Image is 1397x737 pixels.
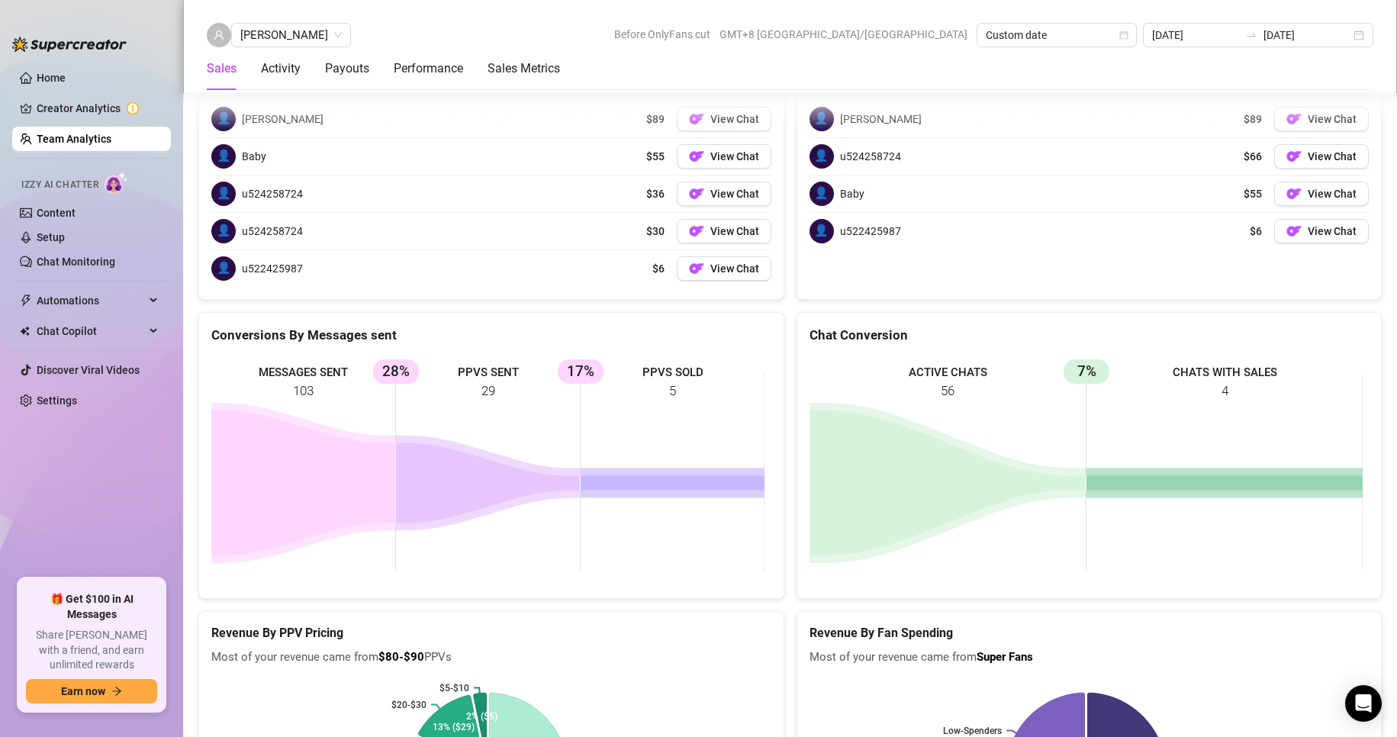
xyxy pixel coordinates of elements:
[810,219,834,243] span: 👤
[214,30,224,40] span: user
[810,648,1370,667] span: Most of your revenue came from
[840,111,922,127] span: [PERSON_NAME]
[37,207,76,219] a: Content
[986,24,1128,47] span: Custom date
[710,188,759,200] span: View Chat
[943,726,1002,736] text: Low-Spenders
[37,96,159,121] a: Creator Analytics exclamation-circle
[1263,27,1350,43] input: End date
[37,231,65,243] a: Setup
[646,185,665,202] span: $36
[646,223,665,240] span: $30
[689,261,704,276] img: OF
[614,23,710,46] span: Before OnlyFans cut
[1152,27,1239,43] input: Start date
[242,185,303,202] span: u524258724
[325,60,369,78] div: Payouts
[439,683,469,694] text: $5-$10
[391,700,427,710] text: $20-$30
[378,650,424,664] b: $80-$90
[840,148,901,165] span: u524258724
[677,107,771,131] button: OFView Chat
[1245,29,1257,41] span: to
[1119,31,1128,40] span: calendar
[21,178,98,192] span: Izzy AI Chatter
[105,172,128,194] img: AI Chatter
[20,326,30,336] img: Chat Copilot
[211,219,236,243] span: 👤
[1244,111,1262,127] span: $89
[37,256,115,268] a: Chat Monitoring
[20,294,32,307] span: thunderbolt
[240,24,342,47] span: Chloe Louise
[37,364,140,376] a: Discover Viral Videos
[810,107,834,131] span: 👤
[810,624,1370,642] h5: Revenue By Fan Spending
[37,319,145,343] span: Chat Copilot
[1286,111,1302,127] img: OF
[840,223,901,240] span: u522425987
[810,325,1370,346] div: Chat Conversion
[677,256,771,281] button: OFView Chat
[1274,144,1369,169] button: OFView Chat
[652,260,665,277] span: $6
[710,262,759,275] span: View Chat
[1274,107,1369,131] button: OFView Chat
[1345,685,1382,722] div: Open Intercom Messenger
[810,144,834,169] span: 👤
[840,185,864,202] span: Baby
[719,23,967,46] span: GMT+8 [GEOGRAPHIC_DATA]/[GEOGRAPHIC_DATA]
[1244,185,1262,202] span: $55
[1274,219,1369,243] button: OFView Chat
[211,107,236,131] span: 👤
[211,648,771,667] span: Most of your revenue came from PPVs
[1308,188,1357,200] span: View Chat
[1286,186,1302,201] img: OF
[677,182,771,206] button: OFView Chat
[810,182,834,206] span: 👤
[488,60,560,78] div: Sales Metrics
[1274,182,1369,206] button: OFView Chat
[261,60,301,78] div: Activity
[211,256,236,281] span: 👤
[689,224,704,239] img: OF
[211,624,771,642] h5: Revenue By PPV Pricing
[646,111,665,127] span: $89
[211,325,771,346] div: Conversions By Messages sent
[710,113,759,125] span: View Chat
[394,60,463,78] div: Performance
[1308,113,1357,125] span: View Chat
[1308,225,1357,237] span: View Chat
[37,288,145,313] span: Automations
[242,111,323,127] span: [PERSON_NAME]
[211,182,236,206] span: 👤
[12,37,127,52] img: logo-BBDzfeDw.svg
[1244,148,1262,165] span: $66
[689,186,704,201] img: OF
[710,225,759,237] span: View Chat
[1250,223,1262,240] span: $6
[26,628,157,673] span: Share [PERSON_NAME] with a friend, and earn unlimited rewards
[689,111,704,127] img: OF
[977,650,1033,664] b: Super Fans
[677,144,771,169] a: OFView Chat
[710,150,759,163] span: View Chat
[26,679,157,703] button: Earn nowarrow-right
[242,223,303,240] span: u524258724
[207,60,237,78] div: Sales
[37,72,66,84] a: Home
[677,219,771,243] button: OFView Chat
[1245,29,1257,41] span: swap-right
[1286,224,1302,239] img: OF
[211,144,236,169] span: 👤
[1308,150,1357,163] span: View Chat
[242,148,266,165] span: Baby
[242,260,303,277] span: u522425987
